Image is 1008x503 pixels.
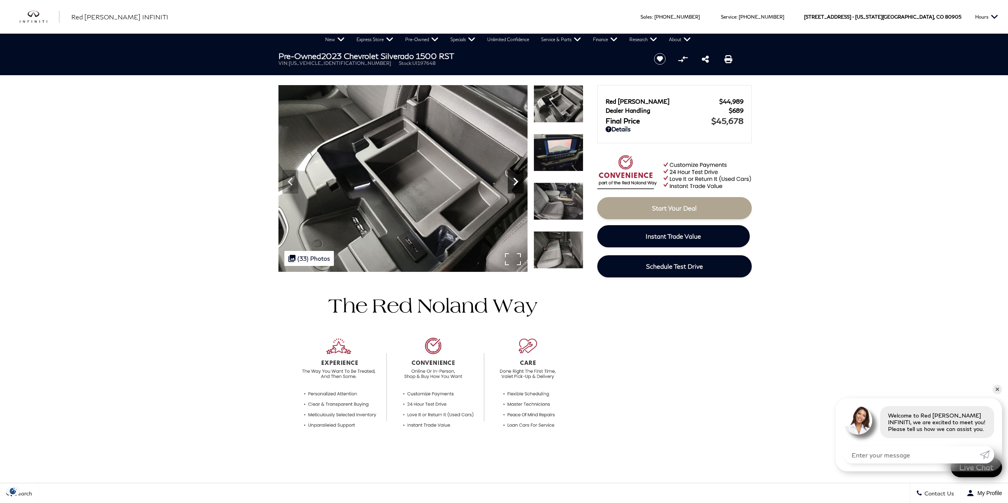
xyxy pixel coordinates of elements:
span: [US_VEHICLE_IDENTIFICATION_NUMBER] [289,60,391,66]
span: Stock: [399,60,412,66]
a: Service & Parts [535,34,587,46]
a: About [663,34,697,46]
section: Click to Open Cookie Consent Modal [4,487,22,495]
a: Submit [980,446,994,463]
img: Used 2023 Sterling Gray Metallic Chevrolet RST image 24 [278,85,528,272]
span: Contact Us [922,490,954,497]
a: Instant Trade Value [597,225,750,247]
span: Red [PERSON_NAME] [606,98,719,105]
a: Finance [587,34,623,46]
a: [PHONE_NUMBER] [654,14,700,20]
button: Open user profile menu [960,483,1008,503]
img: Used 2023 Sterling Gray Metallic Chevrolet RST image 25 [534,134,583,171]
span: : [652,14,653,20]
a: Dealer Handling $689 [606,107,743,114]
span: $44,989 [719,98,743,105]
a: Specials [444,34,481,46]
strong: Pre-Owned [278,51,321,61]
span: Start Your Deal [652,204,697,212]
a: Unlimited Confidence [481,34,535,46]
a: Express Store [351,34,399,46]
img: Opt-Out Icon [4,487,22,495]
a: Red [PERSON_NAME] $44,989 [606,98,743,105]
span: My Profile [974,490,1002,496]
span: $45,678 [711,116,743,125]
a: Share this Pre-Owned 2023 Chevrolet Silverado 1500 RST [702,54,709,64]
span: Schedule Test Drive [646,262,703,270]
a: Pre-Owned [399,34,444,46]
h1: 2023 Chevrolet Silverado 1500 RST [278,51,641,60]
span: UI197648 [412,60,436,66]
span: : [736,14,737,20]
button: Save vehicle [651,53,669,65]
div: Welcome to Red [PERSON_NAME] INFINITI, we are excited to meet you! Please tell us how we can assi... [880,406,994,438]
span: Final Price [606,116,711,125]
div: (33) Photos [284,251,334,266]
a: Final Price $45,678 [606,116,743,125]
span: VIN: [278,60,289,66]
a: infiniti [20,11,59,23]
span: $689 [729,107,743,114]
img: Used 2023 Sterling Gray Metallic Chevrolet RST image 27 [534,231,583,269]
span: Search [12,490,32,497]
nav: Main Navigation [319,34,697,46]
img: INFINITI [20,11,59,23]
button: Compare Vehicle [677,53,689,65]
a: [STREET_ADDRESS] • [US_STATE][GEOGRAPHIC_DATA], CO 80905 [804,14,961,20]
span: Sales [640,14,652,20]
div: Next [508,170,524,194]
img: Used 2023 Sterling Gray Metallic Chevrolet RST image 26 [534,182,583,220]
span: Dealer Handling [606,107,729,114]
input: Enter your message [844,446,980,463]
img: Used 2023 Sterling Gray Metallic Chevrolet RST image 24 [534,85,583,123]
a: Print this Pre-Owned 2023 Chevrolet Silverado 1500 RST [724,54,732,64]
a: Start Your Deal [597,197,752,219]
span: Instant Trade Value [646,232,701,240]
span: Red [PERSON_NAME] INFINITI [71,13,168,21]
a: [PHONE_NUMBER] [739,14,784,20]
img: Agent profile photo [844,406,872,435]
a: Research [623,34,663,46]
a: New [319,34,351,46]
a: Details [606,125,743,133]
span: Service [721,14,736,20]
div: Previous [282,170,298,194]
a: Red [PERSON_NAME] INFINITI [71,12,168,22]
a: Schedule Test Drive [597,255,752,277]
